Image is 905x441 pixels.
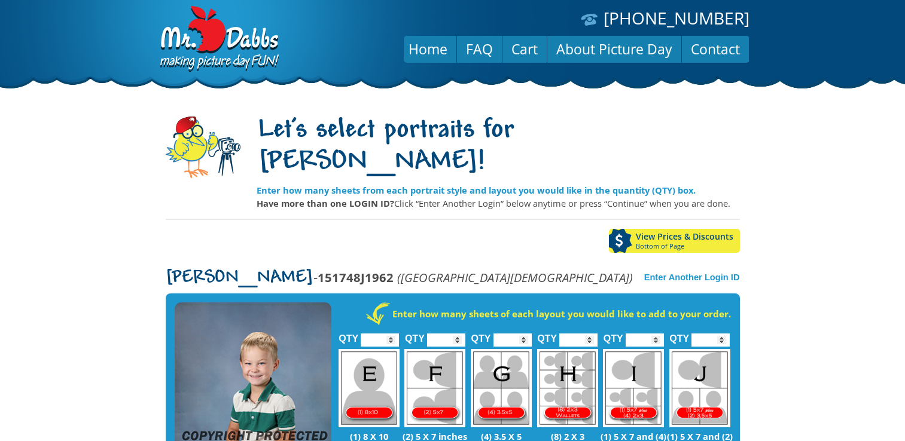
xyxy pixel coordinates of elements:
img: E [339,349,400,427]
a: View Prices & DiscountsBottom of Page [609,229,740,253]
a: [PHONE_NUMBER] [604,7,749,29]
em: ([GEOGRAPHIC_DATA][DEMOGRAPHIC_DATA]) [397,269,633,286]
a: Cart [502,35,547,63]
a: Home [400,35,456,63]
a: About Picture Day [547,35,681,63]
strong: Have more than one LOGIN ID? [257,197,394,209]
a: Enter Another Login ID [644,272,740,282]
img: J [669,349,730,427]
img: Dabbs Company [156,6,281,73]
span: Bottom of Page [636,243,740,250]
label: QTY [604,320,623,350]
h1: Let's select portraits for [PERSON_NAME]! [257,115,740,179]
img: H [537,349,598,427]
strong: Enter how many sheets from each portrait style and layout you would like in the quantity (QTY) box. [257,184,696,196]
strong: 151748J1962 [318,269,394,286]
p: - [166,271,633,284]
img: camera-mascot [166,117,240,178]
a: Contact [682,35,749,63]
strong: Enter how many sheets of each layout you would like to add to your order. [392,308,731,320]
p: Click “Enter Another Login” below anytime or press “Continue” when you are done. [257,197,740,210]
img: I [603,349,664,427]
label: QTY [471,320,491,350]
a: FAQ [457,35,502,63]
label: QTY [405,320,425,350]
img: G [471,349,532,427]
label: QTY [537,320,557,350]
label: QTY [339,320,358,350]
img: F [404,349,465,427]
label: QTY [669,320,689,350]
span: [PERSON_NAME] [166,268,313,287]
